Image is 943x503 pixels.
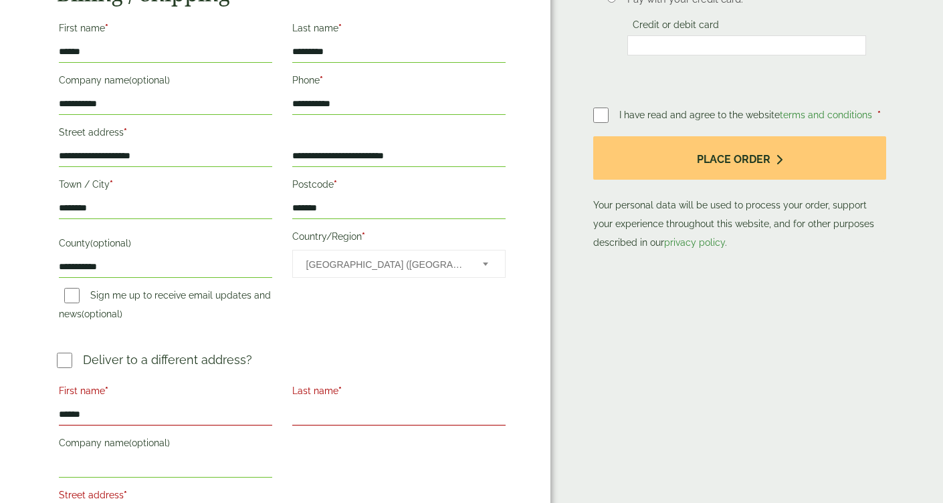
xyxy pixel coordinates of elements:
[129,438,170,448] span: (optional)
[334,179,337,190] abbr: required
[59,234,272,257] label: County
[292,381,506,404] label: Last name
[82,309,122,319] span: (optional)
[627,19,724,34] label: Credit or debit card
[320,75,323,86] abbr: required
[124,127,127,138] abbr: required
[124,490,127,500] abbr: required
[292,175,506,198] label: Postcode
[292,227,506,250] label: Country/Region
[105,23,108,33] abbr: required
[83,351,252,369] p: Deliver to a different address?
[64,288,80,303] input: Sign me up to receive email updates and news(optional)
[593,136,887,180] button: Place order
[877,110,881,120] abbr: required
[129,75,170,86] span: (optional)
[338,385,342,396] abbr: required
[59,381,272,404] label: First name
[59,175,272,198] label: Town / City
[90,238,131,248] span: (optional)
[59,434,272,456] label: Company name
[59,71,272,94] label: Company name
[292,71,506,94] label: Phone
[105,385,108,396] abbr: required
[292,250,506,278] span: Country/Region
[292,19,506,41] label: Last name
[593,136,887,252] p: Your personal data will be used to process your order, support your experience throughout this we...
[338,23,342,33] abbr: required
[362,231,365,242] abbr: required
[780,110,872,120] a: terms and conditions
[619,110,875,120] span: I have read and agree to the website
[306,250,465,279] span: United Kingdom (UK)
[664,237,725,248] a: privacy policy
[59,19,272,41] label: First name
[59,290,271,323] label: Sign me up to receive email updates and news
[59,123,272,146] label: Street address
[110,179,113,190] abbr: required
